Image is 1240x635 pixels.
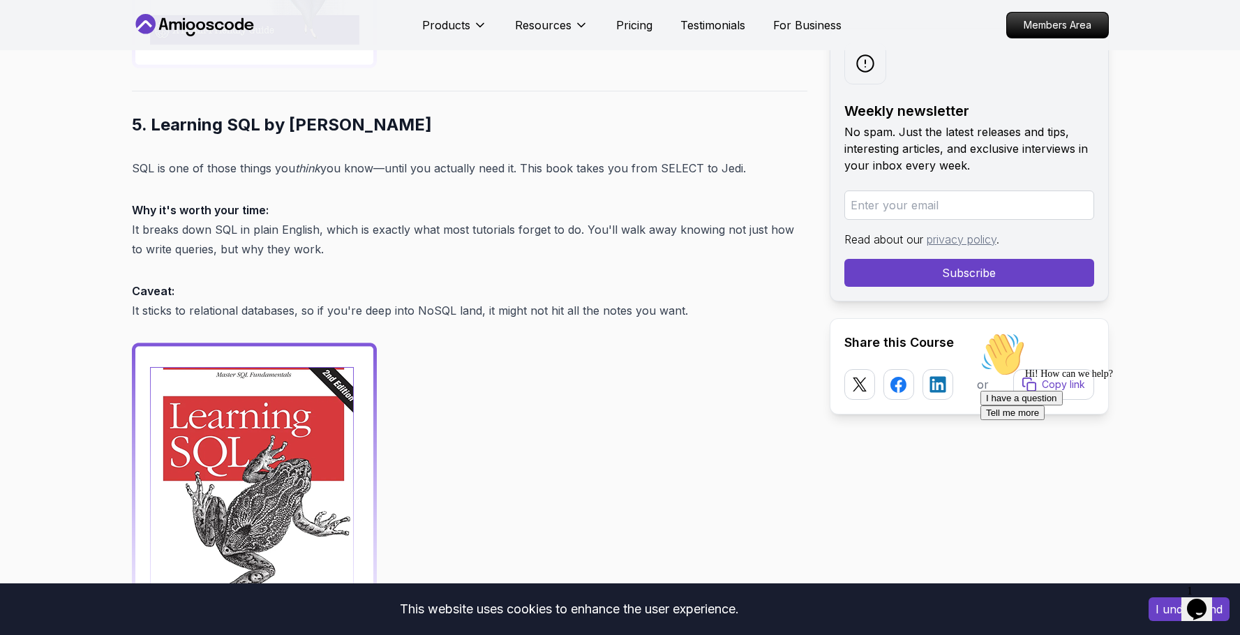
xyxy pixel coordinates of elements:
button: Subscribe [844,259,1094,287]
p: It sticks to relational databases, so if you're deep into NoSQL land, it might not hit all the no... [132,281,807,320]
a: Members Area [1006,12,1109,38]
strong: Why it's worth your time: [132,203,269,217]
p: Products [422,17,470,33]
h2: Weekly newsletter [844,101,1094,121]
button: Products [422,17,487,45]
button: Tell me more [6,79,70,94]
button: I have a question [6,64,88,79]
iframe: chat widget [1181,579,1226,621]
p: Members Area [1007,13,1108,38]
strong: Caveat: [132,284,174,298]
em: think [295,161,320,175]
div: 👋Hi! How can we help?I have a questionTell me more [6,6,257,94]
div: This website uses cookies to enhance the user experience. [10,594,1128,625]
p: Resources [515,17,572,33]
a: For Business [773,17,842,33]
iframe: chat widget [975,327,1226,572]
button: Resources [515,17,588,45]
button: Accept cookies [1149,597,1230,621]
h2: Share this Course [844,333,1094,352]
p: SQL is one of those things you you know—until you actually need it. This book takes you from SELE... [132,158,807,178]
a: Testimonials [680,17,745,33]
p: Read about our . [844,231,1094,248]
p: It breaks down SQL in plain English, which is exactly what most tutorials forget to do. You'll wa... [132,200,807,259]
input: Enter your email [844,190,1094,220]
a: privacy policy [927,232,996,246]
a: Pricing [616,17,652,33]
img: :wave: [6,6,50,50]
p: No spam. Just the latest releases and tips, interesting articles, and exclusive interviews in you... [844,124,1094,174]
span: Hi! How can we help? [6,42,138,52]
h2: 5. Learning SQL by [PERSON_NAME] [132,114,807,136]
